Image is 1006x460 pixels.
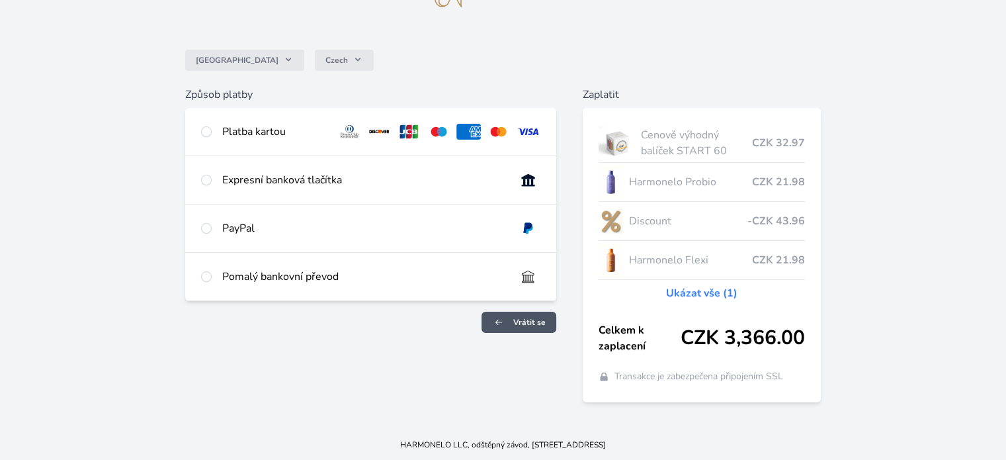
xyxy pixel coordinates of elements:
button: Czech [315,50,374,71]
img: bankTransfer_IBAN.svg [516,269,540,285]
div: PayPal [222,220,505,236]
img: diners.svg [337,124,362,140]
img: CLEAN_FLEXI_se_stinem_x-hi_(1)-lo.jpg [599,244,624,277]
img: discount-lo.png [599,205,624,238]
span: Transakce je zabezpečena připojením SSL [614,370,783,383]
img: onlineBanking_CZ.svg [516,172,540,188]
img: maestro.svg [427,124,451,140]
span: CZK 21.98 [752,252,805,268]
img: discover.svg [367,124,392,140]
img: amex.svg [456,124,481,140]
span: Harmonelo Flexi [628,252,751,268]
span: Cenově výhodný balíček START 60 [641,127,751,159]
span: [GEOGRAPHIC_DATA] [196,55,278,66]
img: CLEAN_PROBIO_se_stinem_x-lo.jpg [599,165,624,199]
span: Czech [325,55,348,66]
span: CZK 21.98 [752,174,805,190]
img: jcb.svg [397,124,421,140]
img: start.jpg [599,126,636,160]
span: CZK 3,366.00 [681,326,805,350]
span: Vrátit se [513,317,546,328]
a: Vrátit se [482,312,556,333]
h6: Zaplatit [583,87,821,103]
a: Ukázat vše (1) [666,285,737,301]
span: Discount [628,213,747,229]
div: Expresní banková tlačítka [222,172,505,188]
img: mc.svg [486,124,511,140]
span: Celkem k zaplacení [599,322,681,354]
img: paypal.svg [516,220,540,236]
span: -CZK 43.96 [747,213,805,229]
span: Harmonelo Probio [628,174,751,190]
span: CZK 32.97 [752,135,805,151]
img: visa.svg [516,124,540,140]
div: Platba kartou [222,124,327,140]
button: [GEOGRAPHIC_DATA] [185,50,304,71]
h6: Způsob platby [185,87,556,103]
div: Pomalý bankovní převod [222,269,505,285]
